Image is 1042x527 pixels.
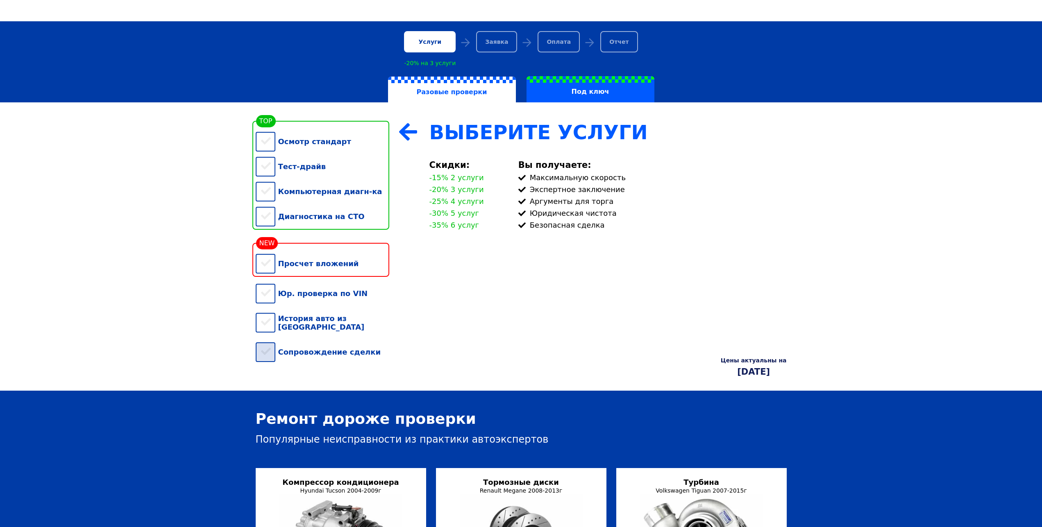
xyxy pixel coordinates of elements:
[429,160,509,170] div: Скидки:
[256,339,389,364] div: Сопровождение сделки
[518,160,787,170] div: Вы получаете:
[429,185,484,194] div: -20% 3 услуги
[388,77,516,103] label: Разовые проверки
[635,487,768,494] div: Volkswagen Tiguan 2007-2015г
[274,487,408,494] div: Hyundai Tucson 2004-2009г
[256,281,389,306] div: Юр. проверка по VIN
[256,129,389,154] div: Осмотр стандарт
[518,209,787,217] div: Юридическая чистота
[721,367,787,377] div: [DATE]
[538,31,580,52] div: Оплата
[256,251,389,276] div: Просчет вложений
[256,179,389,204] div: Компьютерная диагн-ка
[274,478,408,486] div: Компрессор кондиционера
[518,173,787,182] div: Максимальную скорость
[404,31,456,52] div: Услуги
[721,357,787,364] div: Цены актуальны на
[454,487,588,494] div: Renault Megane 2008-2013г
[476,31,517,52] div: Заявка
[521,76,660,102] a: Под ключ
[256,434,787,445] div: Популярные неисправности из практики автоэкспертов
[429,209,484,217] div: -30% 5 услуг
[429,173,484,182] div: -15% 2 услуги
[527,76,654,102] label: Под ключ
[256,410,787,427] div: Ремонт дороже проверки
[404,60,456,66] div: -20% на 3 услуги
[454,478,588,486] div: Тормозные диски
[429,121,787,144] div: Выберите Услуги
[256,306,389,339] div: История авто из [GEOGRAPHIC_DATA]
[256,204,389,229] div: Диагностика на СТО
[600,31,638,52] div: Отчет
[256,154,389,179] div: Тест-драйв
[429,221,484,229] div: -35% 6 услуг
[518,221,787,229] div: Безопасная сделка
[429,197,484,206] div: -25% 4 услуги
[635,478,768,486] div: Турбина
[518,197,787,206] div: Аргументы для торга
[518,185,787,194] div: Экспертное заключение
